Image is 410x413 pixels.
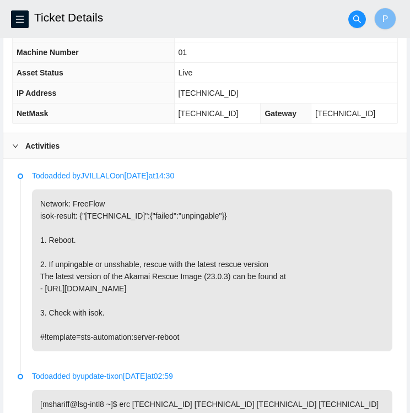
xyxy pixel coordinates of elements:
span: NetMask [17,109,48,118]
span: [TECHNICAL_ID] [179,89,239,97]
span: P [382,12,389,26]
span: [TECHNICAL_ID] [315,109,375,118]
span: right [12,143,19,149]
span: IP Address [17,89,56,97]
p: Network: FreeFlow isok-result: {"[TECHNICAL_ID]":{"failed":"unpingable"}} 1. Reboot. 2. If unping... [32,189,392,351]
span: search [349,15,365,24]
span: 01 [179,48,187,57]
button: P [374,8,396,30]
p: Todo added by update-tix on [DATE] at 02:59 [32,370,392,382]
div: Activities [3,133,407,159]
span: menu [12,15,28,24]
span: [TECHNICAL_ID] [179,109,239,118]
p: Todo added by JVILLALO on [DATE] at 14:30 [32,170,392,182]
span: Machine Number [17,48,79,57]
span: Gateway [265,109,296,118]
b: Activities [25,140,60,152]
button: search [348,10,366,28]
span: Live [179,68,193,77]
span: Asset Status [17,68,63,77]
button: menu [11,10,29,28]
